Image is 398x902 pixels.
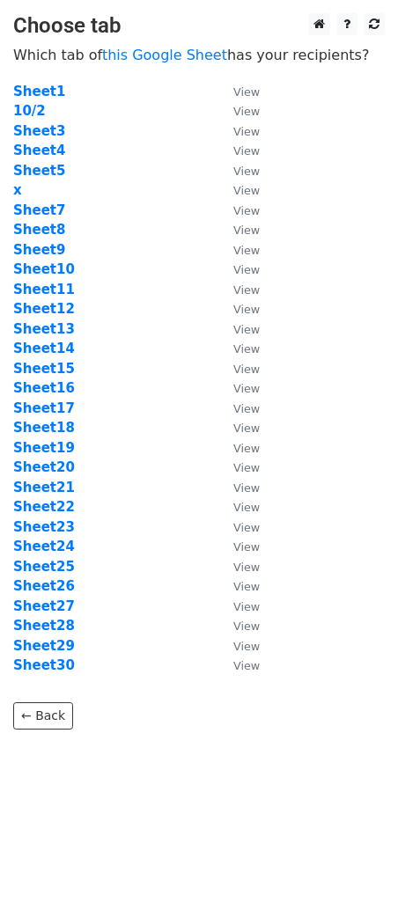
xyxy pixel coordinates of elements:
[216,499,260,515] a: View
[216,578,260,594] a: View
[216,143,260,158] a: View
[233,184,260,197] small: View
[233,105,260,118] small: View
[233,402,260,415] small: View
[216,519,260,535] a: View
[233,204,260,217] small: View
[13,480,75,495] strong: Sheet21
[13,261,75,277] strong: Sheet10
[216,539,260,554] a: View
[233,382,260,395] small: View
[13,222,65,238] a: Sheet8
[216,598,260,614] a: View
[216,618,260,634] a: View
[13,301,75,317] a: Sheet12
[13,84,65,99] a: Sheet1
[216,420,260,436] a: View
[216,261,260,277] a: View
[233,561,260,574] small: View
[216,341,260,356] a: View
[13,143,65,158] strong: Sheet4
[233,461,260,474] small: View
[233,224,260,237] small: View
[233,144,260,158] small: View
[233,283,260,297] small: View
[13,459,75,475] a: Sheet20
[233,303,260,316] small: View
[216,242,260,258] a: View
[216,123,260,139] a: View
[233,363,260,376] small: View
[216,459,260,475] a: View
[13,341,75,356] a: Sheet14
[13,123,65,139] strong: Sheet3
[216,380,260,396] a: View
[216,84,260,99] a: View
[216,163,260,179] a: View
[233,580,260,593] small: View
[13,361,75,377] strong: Sheet15
[13,638,75,654] a: Sheet29
[13,46,385,64] p: Which tab of has your recipients?
[13,380,75,396] a: Sheet16
[13,103,46,119] a: 10/2
[102,47,227,63] a: this Google Sheet
[233,640,260,653] small: View
[216,480,260,495] a: View
[13,282,75,297] a: Sheet11
[13,163,65,179] a: Sheet5
[13,321,75,337] a: Sheet13
[233,521,260,534] small: View
[13,519,75,535] a: Sheet23
[216,182,260,198] a: View
[13,559,75,575] a: Sheet25
[233,540,260,554] small: View
[13,618,75,634] a: Sheet28
[13,539,75,554] a: Sheet24
[13,242,65,258] a: Sheet9
[13,420,75,436] a: Sheet18
[13,578,75,594] a: Sheet26
[216,559,260,575] a: View
[233,620,260,633] small: View
[233,125,260,138] small: View
[216,222,260,238] a: View
[233,501,260,514] small: View
[216,657,260,673] a: View
[13,202,65,218] a: Sheet7
[233,659,260,672] small: View
[233,244,260,257] small: View
[233,323,260,336] small: View
[216,638,260,654] a: View
[13,598,75,614] a: Sheet27
[13,499,75,515] strong: Sheet22
[233,442,260,455] small: View
[13,182,22,198] a: x
[216,400,260,416] a: View
[216,361,260,377] a: View
[233,263,260,276] small: View
[13,657,75,673] strong: Sheet30
[233,600,260,613] small: View
[233,481,260,495] small: View
[13,13,385,39] h3: Choose tab
[233,422,260,435] small: View
[216,202,260,218] a: View
[13,440,75,456] a: Sheet19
